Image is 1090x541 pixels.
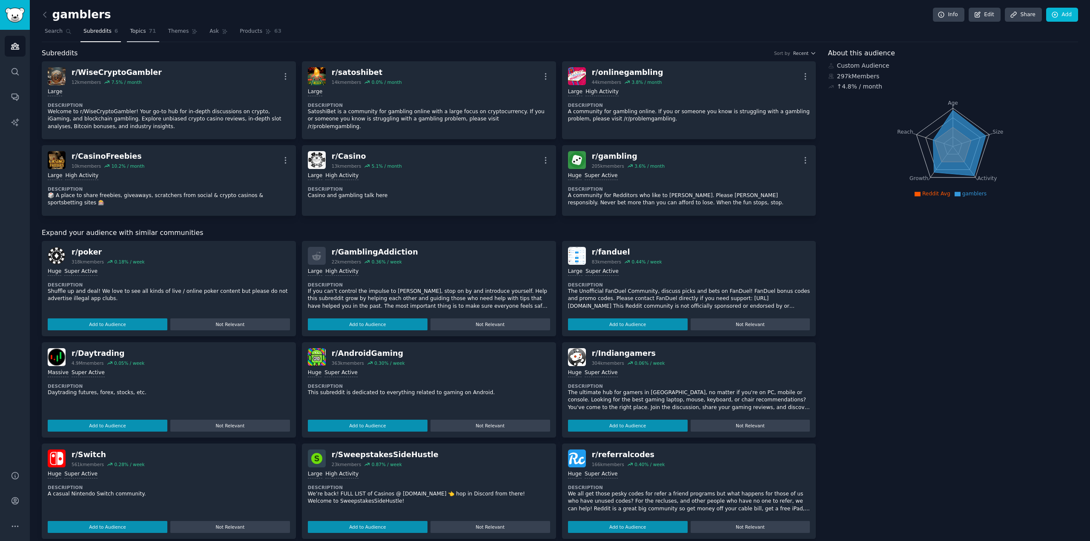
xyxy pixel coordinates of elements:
[568,389,810,412] p: The ultimate hub for gamers in [GEOGRAPHIC_DATA], no matter if you're on PC, mobile or console. L...
[65,172,98,180] div: High Activity
[631,259,662,265] div: 0.44 % / week
[691,521,810,533] button: Not Relevant
[48,67,66,85] img: WiseCryptoGambler
[1005,8,1041,22] a: Share
[332,259,361,265] div: 22k members
[308,449,326,467] img: SweepstakesSideHustle
[42,8,111,22] h2: gamblers
[948,100,958,106] tspan: Age
[568,369,582,377] div: Huge
[48,420,167,432] button: Add to Audience
[592,163,624,169] div: 205k members
[332,151,402,162] div: r/ Casino
[308,67,326,85] img: satoshibet
[308,268,322,276] div: Large
[691,420,810,432] button: Not Relevant
[42,48,78,59] span: Subreddits
[48,383,290,389] dt: Description
[568,247,586,265] img: fanduel
[48,192,290,207] p: 🎲 A place to share freebies, giveaways, scratchers from social & crypto casinos & sportsbetting s...
[308,420,427,432] button: Add to Audience
[634,163,665,169] div: 3.6 % / month
[568,383,810,389] dt: Description
[48,389,290,397] p: Daytrading futures, forex, stocks, etc.
[130,28,146,35] span: Topics
[933,8,964,22] a: Info
[828,48,895,59] span: About this audience
[308,348,326,366] img: AndroidGaming
[592,449,665,460] div: r/ referralcodes
[828,72,1079,81] div: 297k Members
[308,490,550,505] p: We’re back! FULL LIST of Casinos @ [DOMAIN_NAME] 👈 hop in Discord from there! Welcome to Sweepsta...
[430,521,550,533] button: Not Relevant
[962,191,987,197] span: gamblers
[568,470,582,478] div: Huge
[308,521,427,533] button: Add to Audience
[332,348,405,359] div: r/ AndroidGaming
[308,389,550,397] p: This subreddit is dedicated to everything related to gaming on Android.
[977,175,997,181] tspan: Activity
[48,470,61,478] div: Huge
[48,521,167,533] button: Add to Audience
[568,348,586,366] img: Indiangamers
[568,420,688,432] button: Add to Audience
[332,67,402,78] div: r/ satoshibet
[72,67,162,78] div: r/ WiseCryptoGambler
[302,145,556,216] a: Casinor/Casino13kmembers5.1% / monthLargeHigh ActivityDescriptionCasino and gambling talk here
[45,28,63,35] span: Search
[48,348,66,366] img: Daytrading
[372,79,402,85] div: 0.0 % / month
[42,145,296,216] a: CasinoFreebiesr/CasinoFreebies10kmembers10.2% / monthLargeHigh ActivityDescription🎲 A place to sh...
[585,268,619,276] div: Super Active
[568,186,810,192] dt: Description
[897,129,913,135] tspan: Reach
[568,449,586,467] img: referralcodes
[828,61,1079,70] div: Custom Audience
[48,282,290,288] dt: Description
[568,318,688,330] button: Add to Audience
[568,102,810,108] dt: Description
[568,108,810,123] p: A community for gambling online. If you or someone you know is struggling with a gambling problem...
[83,28,112,35] span: Subreddits
[170,318,290,330] button: Not Relevant
[308,383,550,389] dt: Description
[332,247,418,258] div: r/ GamblingAddiction
[585,369,618,377] div: Super Active
[48,151,66,169] img: CasinoFreebies
[48,490,290,498] p: A casual Nintendo Switch community.
[372,461,402,467] div: 0.87 % / week
[332,79,361,85] div: 14k members
[372,259,402,265] div: 0.36 % / week
[48,102,290,108] dt: Description
[72,259,104,265] div: 318k members
[302,61,556,139] a: satoshibetr/satoshibet14kmembers0.0% / monthLargeDescriptionSatoshiBet is a community for gamblin...
[308,88,322,96] div: Large
[592,461,624,467] div: 166k members
[592,247,662,258] div: r/ fanduel
[237,25,284,42] a: Products63
[308,282,550,288] dt: Description
[308,186,550,192] dt: Description
[793,50,809,56] span: Recent
[592,259,621,265] div: 83k members
[568,490,810,513] p: We all get those pesky codes for refer a friend programs but what happens for those of us who hav...
[430,420,550,432] button: Not Relevant
[592,348,665,359] div: r/ Indiangamers
[568,88,582,96] div: Large
[72,79,101,85] div: 12k members
[80,25,121,42] a: Subreddits6
[568,192,810,207] p: A community for Redditors who like to [PERSON_NAME]. Please [PERSON_NAME] responsibly. Never bet ...
[274,28,281,35] span: 63
[374,360,404,366] div: 0.30 % / week
[114,259,144,265] div: 0.18 % / week
[1046,8,1078,22] a: Add
[112,79,142,85] div: 7.5 % / month
[48,449,66,467] img: Switch
[325,172,359,180] div: High Activity
[308,102,550,108] dt: Description
[325,268,359,276] div: High Activity
[114,461,144,467] div: 0.28 % / week
[969,8,1001,22] a: Edit
[42,228,203,238] span: Expand your audience with similar communities
[48,186,290,192] dt: Description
